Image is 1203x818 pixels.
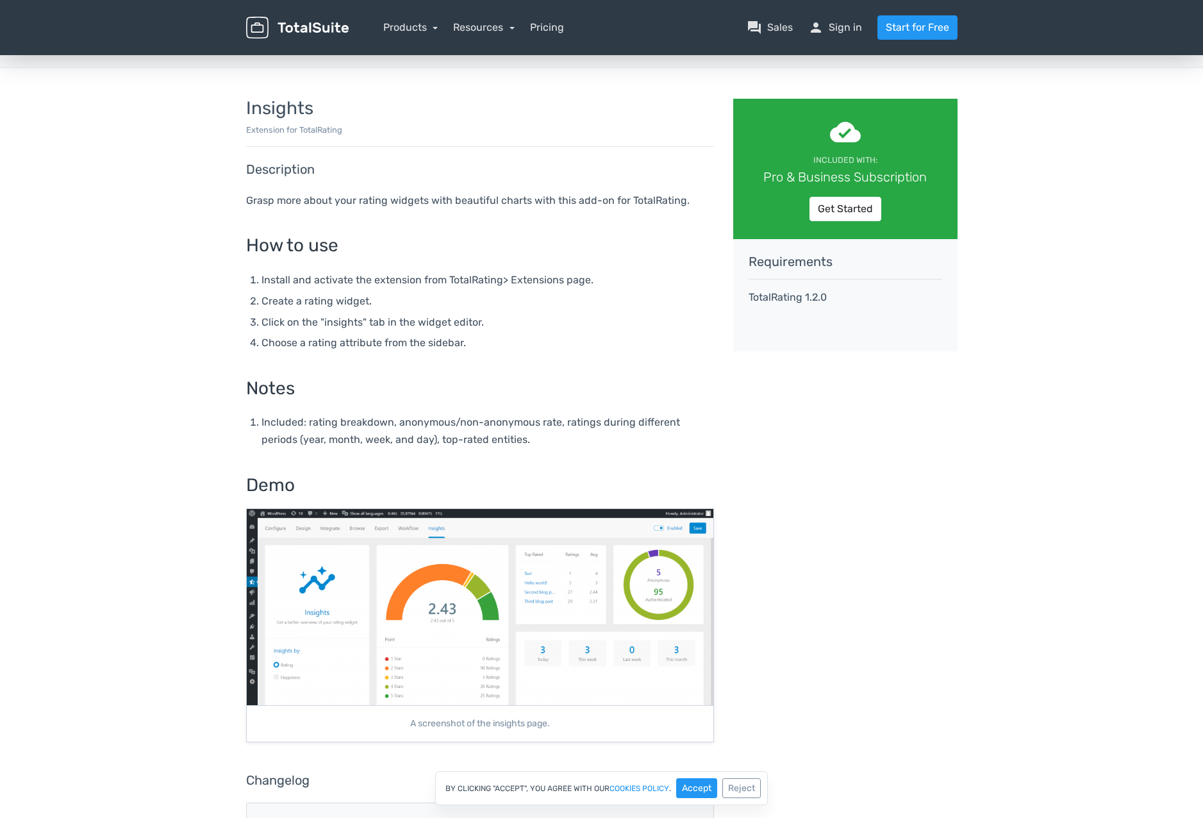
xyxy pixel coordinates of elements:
[749,290,942,305] p: TotalRating 1.2.0
[722,778,761,798] button: Reject
[610,785,669,792] a: cookies policy
[246,17,349,39] img: TotalSuite for WordPress
[747,20,762,35] span: question_answer
[261,313,714,331] li: Click on the "insights" tab in the widget editor.
[246,192,714,209] p: Grasp more about your rating widgets with beautiful charts with this add-on for TotalRating.
[830,117,861,147] span: cloud_done
[383,21,438,33] a: Products
[530,20,564,35] a: Pricing
[261,413,714,448] li: Included: rating breakdown, anonymous/non-anonymous rate, ratings during different periods (year,...
[247,705,713,742] figcaption: A screenshot of the insights page.
[246,379,714,399] h3: Notes
[808,20,862,35] a: personSign in
[751,167,940,187] div: Pro & Business Subscription
[261,334,714,351] li: Choose a rating attribute from the sidebar.
[246,476,714,496] h3: Demo
[809,197,881,221] a: Get Started
[808,20,824,35] span: person
[246,162,714,176] h5: Description
[749,255,942,269] h5: Requirements
[453,21,515,33] a: Resources
[435,771,768,805] div: By clicking "Accept", you agree with our .
[877,15,958,40] a: Start for Free
[261,292,714,310] li: Create a rating widget.
[246,124,714,136] p: Extension for TotalRating
[813,155,877,165] small: Included with:
[676,778,717,798] button: Accept
[747,20,793,35] a: question_answerSales
[246,99,714,119] h3: Insights
[261,271,714,288] li: Install and activate the extension from TotalRating> Extensions page.
[246,236,714,256] h3: How to use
